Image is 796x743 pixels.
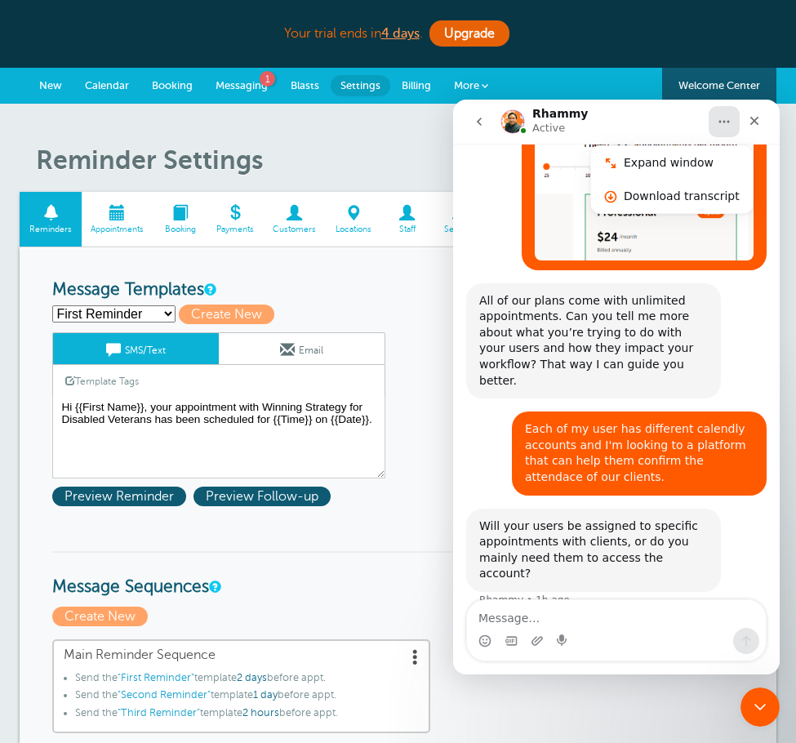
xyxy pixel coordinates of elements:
[380,192,434,247] a: Staff
[429,20,509,47] a: Upgrade
[331,75,390,96] a: Settings
[454,79,479,91] span: More
[381,26,420,41] a: 4 days
[52,607,148,626] span: Create New
[179,305,274,324] span: Create New
[390,68,442,104] a: Billing
[82,192,153,247] a: Appointments
[52,551,743,598] h3: Message Sequences
[237,672,267,683] span: 2 days
[402,79,431,91] span: Billing
[326,192,380,247] a: Locations
[216,79,268,91] span: Messaging
[453,100,780,674] iframe: Intercom live chat
[204,284,214,295] a: This is the wording for your reminder and follow-up messages. You can create multiple templates i...
[75,689,419,707] li: Send the template before appt.
[204,68,279,104] a: Messaging 1
[36,145,776,176] h1: Reminder Settings
[52,639,430,732] a: Main Reminder Sequence Send the"First Reminder"template2 daysbefore appt.Send the"Second Reminder...
[52,489,193,504] a: Preview Reminder
[740,687,780,727] iframe: Intercom live chat
[118,689,211,701] span: "Second Reminder"
[90,225,145,234] span: Appointments
[28,68,73,104] a: New
[39,79,62,91] span: New
[209,581,219,592] a: Message Sequences allow you to setup multiple reminder schedules that can use different Message T...
[52,397,385,478] textarea: Hi {{First Name}}, your appointment with Winning Strategy for Disabled Veterans has been schedule...
[53,333,219,364] a: SMS/Text
[85,79,129,91] span: Calendar
[253,689,278,701] span: 1 day
[52,609,152,624] a: Create New
[193,487,331,506] span: Preview Follow-up
[442,68,500,105] a: More
[264,192,326,247] a: Customers
[53,365,151,397] a: Template Tags
[242,707,279,719] span: 2 hours
[434,192,487,247] a: Services
[20,16,776,51] div: Your trial ends in .
[28,225,73,234] span: Reminders
[75,707,419,725] li: Send the template before appt.
[272,225,318,234] span: Customers
[291,79,319,91] span: Blasts
[193,489,335,504] a: Preview Follow-up
[179,307,282,322] a: Create New
[334,225,372,234] span: Locations
[219,333,385,364] a: Email
[207,192,263,247] a: Payments
[162,225,198,234] span: Booking
[153,192,207,247] a: Booking
[75,672,419,690] li: Send the template before appt.
[152,79,193,91] span: Booking
[140,68,204,104] a: Booking
[64,647,419,663] span: Main Reminder Sequence
[260,71,275,87] span: 1
[442,225,478,234] span: Services
[662,68,776,104] a: Welcome Center
[52,280,743,300] h3: Message Templates
[279,68,331,104] a: Blasts
[118,707,200,719] span: "Third Reminder"
[52,487,186,506] span: Preview Reminder
[389,225,425,234] span: Staff
[215,225,255,234] span: Payments
[340,79,380,91] span: Settings
[73,68,140,104] a: Calendar
[118,672,194,683] span: "First Reminder"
